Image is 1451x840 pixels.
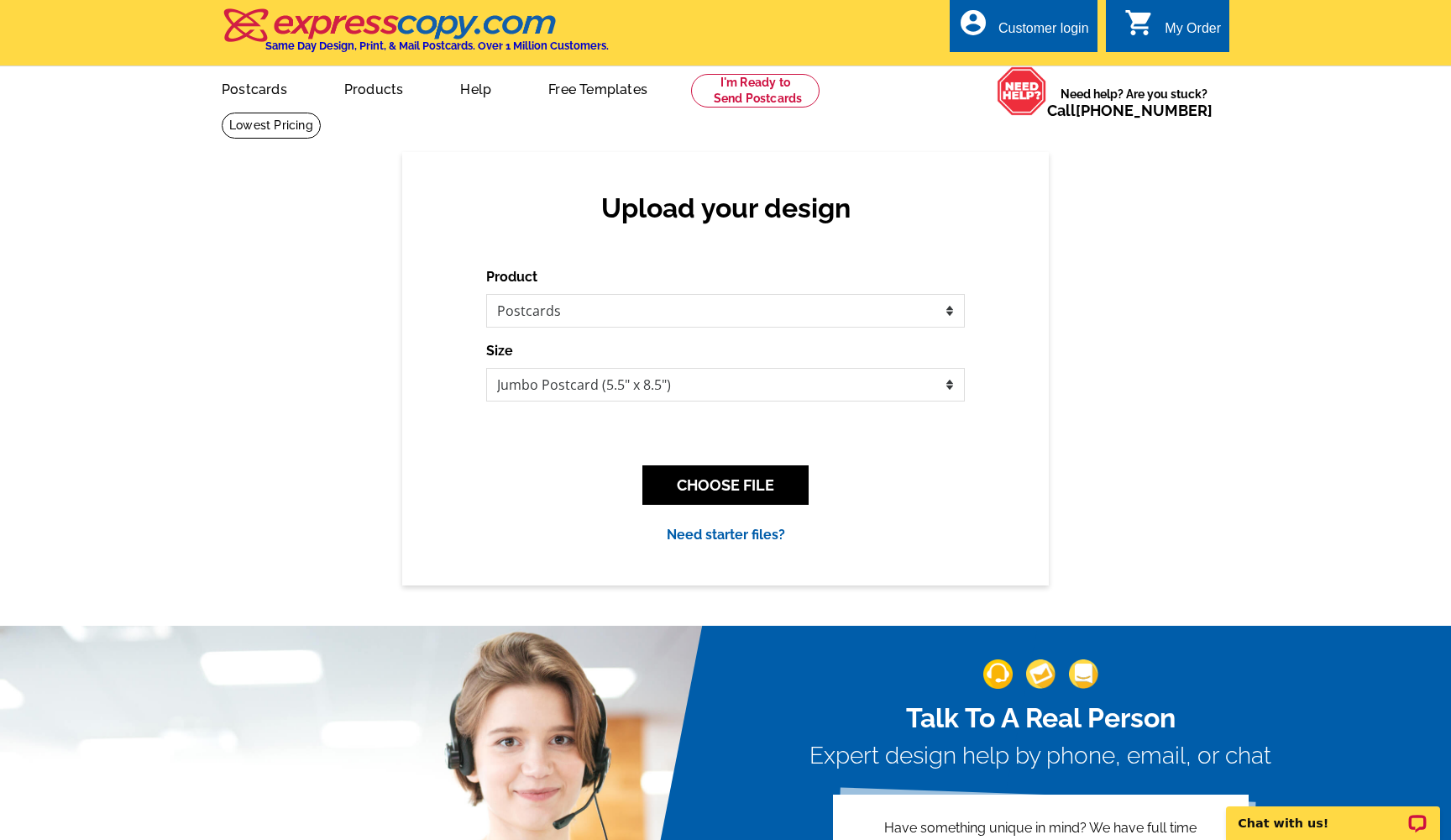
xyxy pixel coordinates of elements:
i: account_circle [958,8,988,38]
a: Products [317,68,431,108]
a: Need starter files? [667,527,785,543]
a: Help [433,68,518,108]
img: support-img-1.png [983,659,1013,689]
h3: Expert design help by phone, email, or chat [809,742,1271,770]
div: My Order [1165,21,1221,45]
div: Customer login [998,21,1089,45]
h4: Same Day Design, Print, & Mail Postcards. Over 1 Million Customers. [265,39,609,52]
img: support-img-3_1.png [1069,659,1098,689]
a: shopping_cart My Order [1124,18,1221,39]
h2: Talk To A Real Person [809,702,1271,734]
button: CHOOSE FILE [642,465,809,505]
a: Same Day Design, Print, & Mail Postcards. Over 1 Million Customers. [222,20,609,52]
label: Product [486,267,537,287]
iframe: LiveChat chat widget [1215,787,1451,840]
a: Postcards [195,68,314,108]
img: help [997,66,1047,116]
img: support-img-2.png [1026,659,1056,689]
i: shopping_cart [1124,8,1155,38]
a: [PHONE_NUMBER] [1076,102,1213,119]
span: Call [1047,102,1213,119]
a: Free Templates [521,68,674,108]
span: Need help? Are you stuck? [1047,86,1221,119]
label: Size [486,341,513,361]
h2: Upload your design [503,192,948,224]
a: account_circle Customer login [958,18,1089,39]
